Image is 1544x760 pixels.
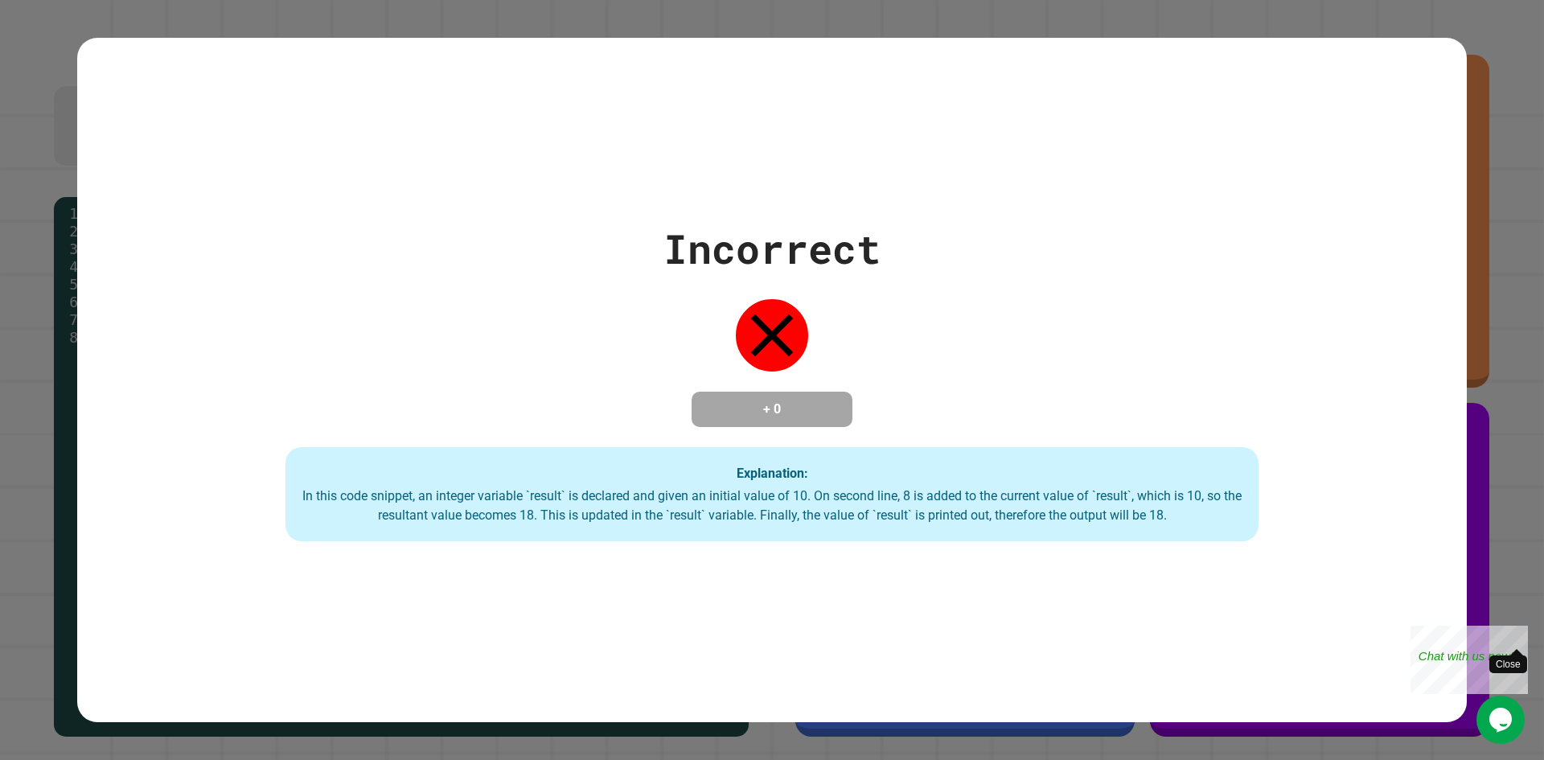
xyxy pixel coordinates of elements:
strong: Explanation: [737,465,808,480]
iframe: chat widget [1411,626,1528,694]
iframe: chat widget [1476,696,1528,744]
div: In this code snippet, an integer variable `result` is declared and given an initial value of 10. ... [302,487,1242,525]
div: Incorrect [663,219,881,279]
h4: + 0 [708,400,836,419]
